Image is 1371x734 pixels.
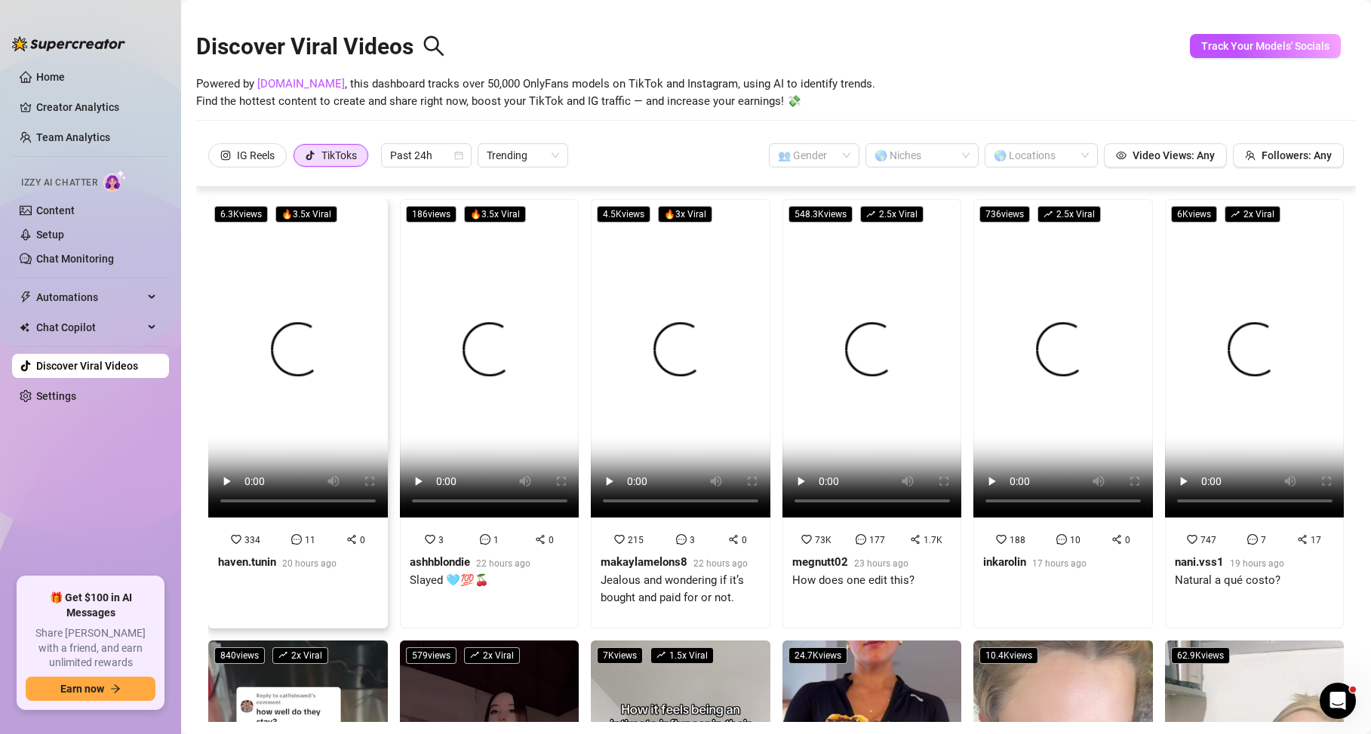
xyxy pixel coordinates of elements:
[410,572,530,590] div: Slayed 🩵💯🍒
[493,535,499,545] span: 1
[480,534,490,545] span: message
[656,650,666,659] span: rise
[400,199,579,628] a: 186views🔥3.5x Viral310ashhblondie22 hours agoSlayed 🩵💯🍒
[979,647,1038,664] span: 10.4K views
[1297,534,1308,545] span: share-alt
[792,555,848,569] strong: megnutt02
[406,647,456,664] span: 579 views
[36,204,75,217] a: Content
[272,647,328,664] span: 2 x Viral
[1311,535,1321,545] span: 17
[628,535,644,545] span: 215
[20,322,29,333] img: Chat Copilot
[214,647,265,664] span: 840 views
[1010,535,1025,545] span: 188
[1245,150,1256,161] span: team
[1133,149,1215,161] span: Video Views: Any
[476,558,530,569] span: 22 hours ago
[470,650,479,659] span: rise
[591,199,770,628] a: 4.5Kviews🔥3x Viral21530makaylamelons822 hours agoJealous and wondering if it’s bought and paid fo...
[788,206,853,223] span: 548.3K views
[788,647,847,664] span: 24.7K views
[26,677,155,701] button: Earn nowarrow-right
[1044,210,1053,219] span: rise
[36,95,157,119] a: Creator Analytics
[36,71,65,83] a: Home
[244,535,260,545] span: 334
[20,291,32,303] span: thunderbolt
[21,176,97,190] span: Izzy AI Chatter
[438,535,444,545] span: 3
[36,131,110,143] a: Team Analytics
[487,144,559,167] span: Trending
[1116,150,1127,161] span: eye
[1056,534,1067,545] span: message
[1171,647,1230,664] span: 62.9K views
[815,535,832,545] span: 73K
[1165,199,1345,628] a: 6Kviewsrise2x Viral747717nani.vss119 hours agoNatural a qué costo?
[36,285,143,309] span: Automations
[103,170,127,192] img: AI Chatter
[996,534,1007,545] span: heart
[869,535,885,545] span: 177
[693,558,748,569] span: 22 hours ago
[614,534,625,545] span: heart
[282,558,337,569] span: 20 hours ago
[360,535,365,545] span: 0
[983,555,1026,569] strong: inkarolin
[658,206,712,223] span: 🔥 3 x Viral
[866,210,875,219] span: rise
[1187,534,1197,545] span: heart
[597,647,643,664] span: 7K views
[423,35,445,57] span: search
[60,683,104,695] span: Earn now
[1190,34,1341,58] button: Track Your Models' Socials
[597,206,650,223] span: 4.5K views
[390,144,463,167] span: Past 24h
[218,555,276,569] strong: haven.tunin
[1032,558,1087,569] span: 17 hours ago
[1247,534,1258,545] span: message
[237,144,275,167] div: IG Reels
[1175,555,1224,569] strong: nani.vss1
[601,572,761,607] div: Jealous and wondering if it’s bought and paid for or not.
[214,206,268,223] span: 6.3K views
[464,206,526,223] span: 🔥 3.5 x Viral
[1200,535,1216,545] span: 747
[257,77,345,91] a: [DOMAIN_NAME]
[979,206,1030,223] span: 736 views
[782,199,962,628] a: 548.3Kviewsrise2.5x Viral73K1771.7Kmegnutt0223 hours agoHow does one edit this?
[1233,143,1344,167] button: Followers: Any
[973,199,1153,628] a: 736viewsrise2.5x Viral188100inkarolin17 hours ago
[36,390,76,402] a: Settings
[742,535,747,545] span: 0
[275,206,337,223] span: 🔥 3.5 x Viral
[454,151,463,160] span: calendar
[220,150,231,161] span: instagram
[860,206,924,223] span: 2.5 x Viral
[36,229,64,241] a: Setup
[650,647,714,664] span: 1.5 x Viral
[1201,40,1330,52] span: Track Your Models' Socials
[196,32,445,61] h2: Discover Viral Videos
[1037,206,1101,223] span: 2.5 x Viral
[601,555,687,569] strong: makaylamelons8
[910,534,921,545] span: share-alt
[854,558,908,569] span: 23 hours ago
[1175,572,1284,590] div: Natural a qué costo?
[1171,206,1217,223] span: 6K views
[26,626,155,671] span: Share [PERSON_NAME] with a friend, and earn unlimited rewards
[1320,683,1356,719] iframe: Intercom live chat
[728,534,739,545] span: share-alt
[36,360,138,372] a: Discover Viral Videos
[278,650,287,659] span: rise
[291,534,302,545] span: message
[856,534,866,545] span: message
[196,75,875,111] span: Powered by , this dashboard tracks over 50,000 OnlyFans models on TikTok and Instagram, using AI ...
[924,535,942,545] span: 1.7K
[792,572,915,590] div: How does one edit this?
[1262,149,1332,161] span: Followers: Any
[406,206,456,223] span: 186 views
[549,535,554,545] span: 0
[321,144,357,167] div: TikToks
